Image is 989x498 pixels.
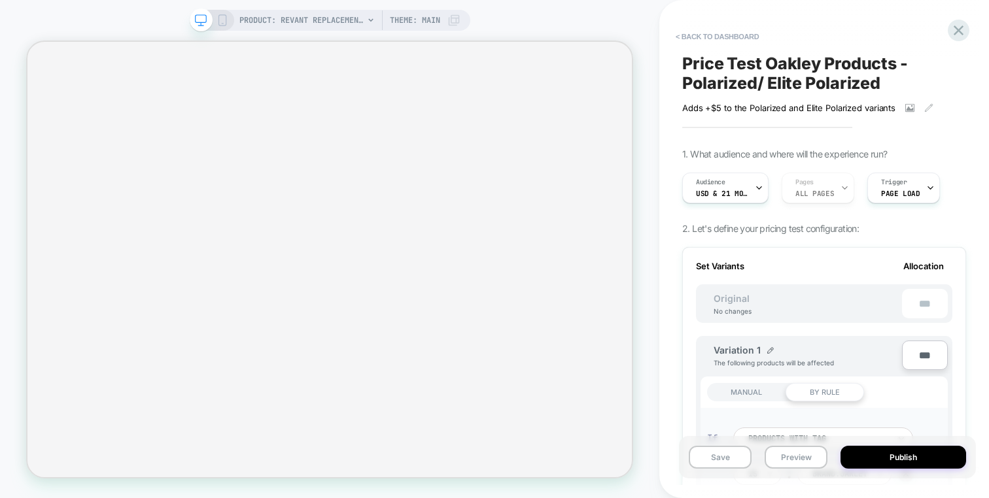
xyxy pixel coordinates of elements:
button: Save [689,446,752,469]
span: Set Variants [696,261,744,271]
div: If [707,432,720,444]
span: 1. What audience and where will the experience run? [682,148,887,159]
span: Adds +$5 to the Polarized and Elite Polarized variants [682,103,895,113]
button: Preview [765,446,827,469]
span: USD & 21 More [696,189,748,198]
span: Page Load [881,189,920,198]
div: No changes [701,307,765,315]
button: Publish [841,446,966,469]
span: PRODUCT: Revant Replacement Lenses for Oakley [PERSON_NAME] OO9102 [239,10,364,31]
button: < back to dashboard [669,26,765,47]
span: Audience [696,178,725,187]
div: MANUAL [707,383,786,401]
img: edit [767,347,774,354]
span: Price Test Oakley Products - Polarized/ Elite Polarized [682,54,966,93]
div: BY RULE [786,383,864,401]
span: Theme: MAIN [390,10,440,31]
span: The following products will be affected [714,359,834,367]
span: Trigger [881,178,907,187]
span: Variation 1 [714,344,761,356]
span: 2. Let's define your pricing test configuration: [682,223,859,234]
span: Original [701,293,763,304]
span: Allocation [903,261,944,271]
